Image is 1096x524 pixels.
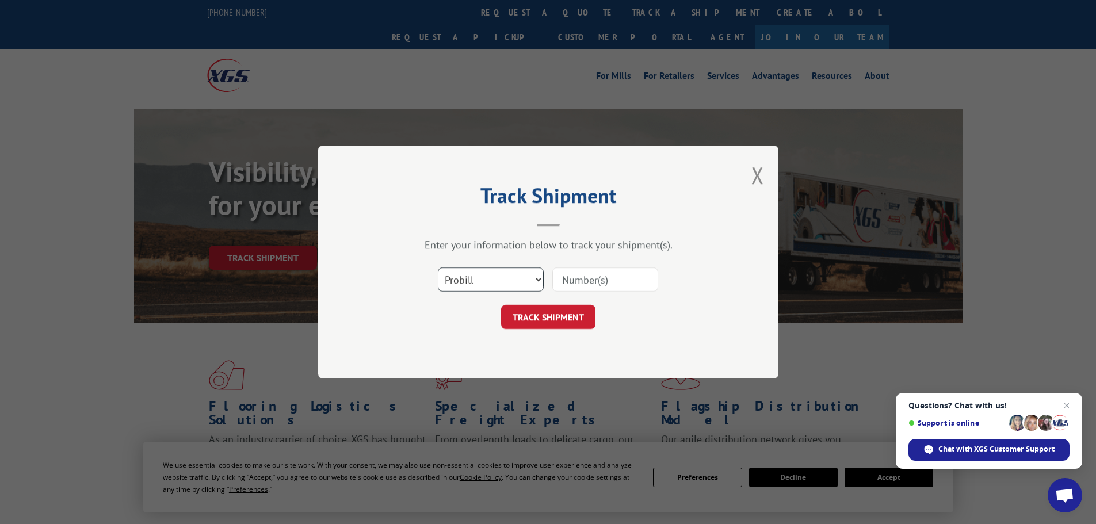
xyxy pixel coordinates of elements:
[908,401,1070,410] span: Questions? Chat with us!
[376,188,721,209] h2: Track Shipment
[1060,399,1074,412] span: Close chat
[751,160,764,190] button: Close modal
[552,267,658,292] input: Number(s)
[501,305,595,329] button: TRACK SHIPMENT
[1048,478,1082,512] div: Open chat
[938,444,1055,454] span: Chat with XGS Customer Support
[376,238,721,251] div: Enter your information below to track your shipment(s).
[908,439,1070,461] div: Chat with XGS Customer Support
[908,419,1005,427] span: Support is online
